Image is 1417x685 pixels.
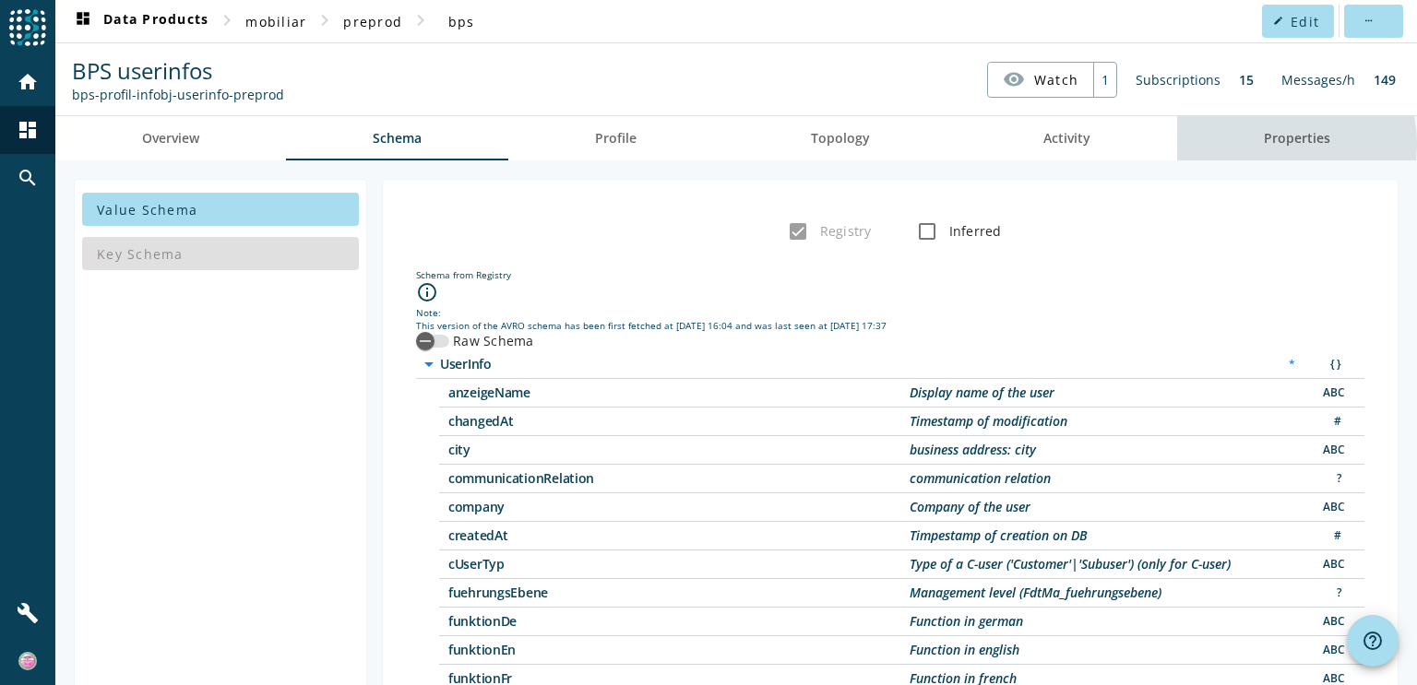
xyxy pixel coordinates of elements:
span: bps [448,13,475,30]
i: info_outline [416,281,438,303]
span: /city [448,443,910,456]
mat-icon: help_outline [1362,630,1384,652]
span: /fuehrungsEbene [448,586,910,599]
div: Unknown [1314,584,1351,603]
div: Description [910,386,1054,399]
div: Unknown [1314,469,1351,489]
span: /funktionFr [448,672,910,685]
button: Data Products [65,5,216,38]
mat-icon: chevron_right [216,9,238,31]
span: Overview [142,132,199,145]
span: Properties [1264,132,1330,145]
div: This version of the AVRO schema has been first fetched at [DATE] 16:04 and was last seen at [DATE... [416,319,1364,332]
span: Watch [1034,64,1078,96]
div: Kafka Topic: bps-profil-infobj-userinfo-preprod [72,86,284,103]
div: 15 [1230,62,1263,98]
mat-icon: edit [1273,16,1283,26]
div: Subscriptions [1126,62,1230,98]
span: mobiliar [245,13,306,30]
span: / [440,358,901,371]
div: String [1314,641,1351,660]
div: 1 [1093,63,1116,97]
div: Description [910,415,1067,428]
span: BPS userinfos [72,55,212,86]
span: Data Products [72,10,208,32]
button: Value Schema [82,193,359,226]
span: Profile [595,132,637,145]
span: Value Schema [97,201,197,218]
mat-icon: build [17,602,39,624]
button: preprod [336,5,410,38]
mat-icon: chevron_right [314,9,336,31]
span: /createdAt [448,529,910,542]
div: 149 [1364,62,1405,98]
div: Number [1314,526,1351,546]
div: Object [1314,355,1351,374]
span: /cUserTyp [448,558,910,571]
div: Description [910,672,1017,685]
button: bps [432,5,491,38]
span: preprod [343,13,402,30]
div: Description [910,615,1023,628]
label: Raw Schema [449,332,534,350]
div: Number [1314,412,1351,431]
div: String [1314,498,1351,517]
div: Required [1280,355,1304,374]
img: 1514657a362cca3e7f02312172891f38 [18,652,37,670]
span: /anzeigeName [448,386,910,399]
label: Inferred [946,222,1002,241]
button: Watch [988,63,1093,96]
div: Description [910,501,1030,514]
mat-icon: chevron_right [410,9,432,31]
div: String [1314,441,1351,460]
mat-icon: more_horiz [1363,16,1373,26]
img: spoud-logo.svg [9,9,46,46]
div: String [1314,612,1351,632]
span: /changedAt [448,415,910,428]
div: String [1314,555,1351,574]
div: Description [910,558,1231,571]
span: /funktionDe [448,615,910,628]
i: arrow_drop_down [418,353,440,375]
span: /company [448,501,910,514]
span: /funktionEn [448,644,910,656]
div: Description [910,644,1019,656]
mat-icon: visibility [1003,68,1025,90]
span: Topology [811,132,870,145]
div: Description [910,586,1161,599]
div: Messages/h [1272,62,1364,98]
div: Description [910,529,1088,542]
div: Note: [416,306,1364,319]
div: Description [910,443,1036,456]
span: Schema [373,132,422,145]
mat-icon: dashboard [17,119,39,141]
div: String [1314,384,1351,403]
div: Description [910,472,1051,485]
mat-icon: dashboard [72,10,94,32]
button: mobiliar [238,5,314,38]
div: Schema from Registry [416,268,1364,281]
mat-icon: home [17,71,39,93]
span: /communicationRelation [448,472,910,485]
button: Edit [1262,5,1334,38]
span: Edit [1291,13,1319,30]
span: Activity [1043,132,1090,145]
mat-icon: search [17,167,39,189]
